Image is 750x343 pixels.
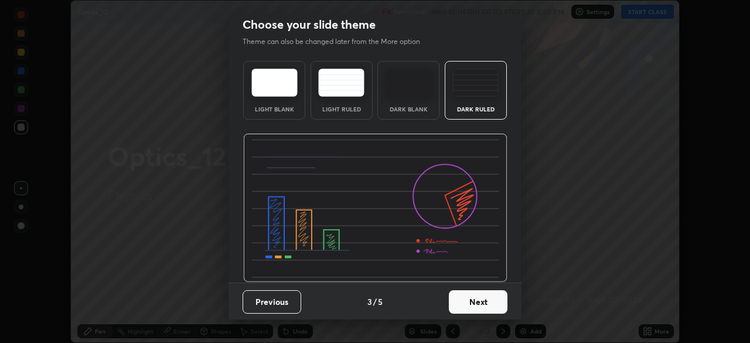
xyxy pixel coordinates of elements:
img: lightRuledTheme.5fabf969.svg [318,69,364,97]
h2: Choose your slide theme [243,17,376,32]
button: Previous [243,290,301,314]
h4: 3 [367,296,372,308]
h4: 5 [378,296,383,308]
div: Light Ruled [318,106,365,112]
img: darkRuledTheme.de295e13.svg [452,69,499,97]
img: darkTheme.f0cc69e5.svg [386,69,432,97]
img: darkRuledThemeBanner.864f114c.svg [243,134,507,283]
div: Light Blank [251,106,298,112]
div: Dark Ruled [452,106,499,112]
img: lightTheme.e5ed3b09.svg [251,69,298,97]
h4: / [373,296,377,308]
p: Theme can also be changed later from the More option [243,36,432,47]
div: Dark Blank [385,106,432,112]
button: Next [449,290,507,314]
